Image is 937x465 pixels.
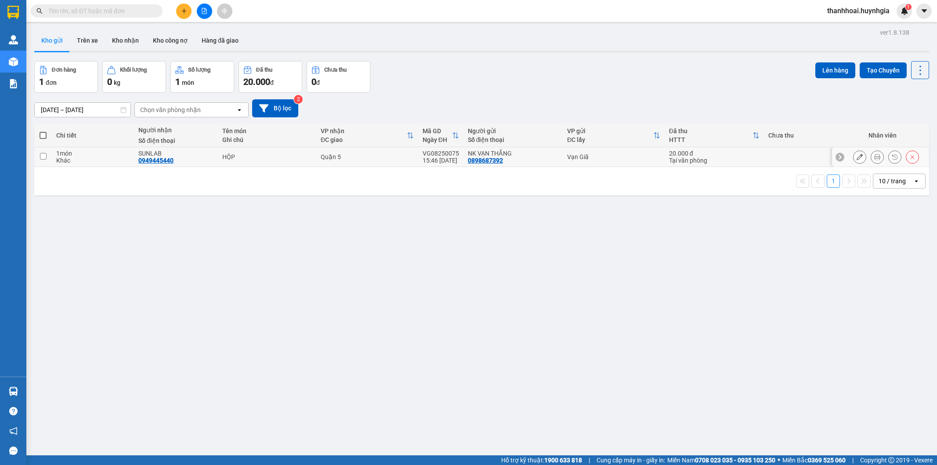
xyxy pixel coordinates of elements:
div: Tên món [222,127,312,134]
th: Toggle SortBy [418,124,463,147]
div: VP gửi [567,127,653,134]
span: thanhhoai.huynhgia [820,5,897,16]
div: Chi tiết [56,132,130,139]
span: món [182,79,194,86]
button: Tạo Chuyến [860,62,907,78]
svg: open [913,178,920,185]
span: | [852,455,854,465]
div: Chọn văn phòng nhận [140,105,201,114]
span: aim [221,8,228,14]
img: warehouse-icon [9,57,18,66]
div: VG08250075 [423,150,459,157]
span: 0 [107,76,112,87]
button: file-add [197,4,212,19]
svg: open [236,106,243,113]
div: Ngày ĐH [423,136,452,143]
span: 0 [311,76,316,87]
div: Đã thu [256,67,272,73]
button: plus [176,4,192,19]
span: Cung cấp máy in - giấy in: [597,455,665,465]
div: Nhân viên [868,132,924,139]
button: Bộ lọc [252,99,298,117]
button: Số lượng1món [170,61,234,93]
input: Tìm tên, số ĐT hoặc mã đơn [48,6,152,16]
div: Đơn hàng [52,67,76,73]
span: kg [114,79,120,86]
div: SUNLAB [138,150,213,157]
span: message [9,447,18,455]
img: solution-icon [9,79,18,88]
span: đ [316,79,320,86]
button: aim [217,4,232,19]
span: caret-down [920,7,928,15]
input: Select a date range. [35,103,130,117]
div: Chưa thu [768,132,860,139]
div: 0898687392 [468,157,503,164]
span: 1 [175,76,180,87]
div: Khác [56,157,130,164]
button: Chưa thu0đ [307,61,370,93]
div: Chưa thu [324,67,347,73]
div: Mã GD [423,127,452,134]
div: ĐC giao [321,136,407,143]
img: warehouse-icon [9,387,18,396]
div: Người nhận [138,127,213,134]
div: Khối lượng [120,67,147,73]
span: Miền Bắc [782,455,846,465]
button: Kho nhận [105,30,146,51]
div: HTTT [669,136,752,143]
div: 0949445440 [138,157,174,164]
span: Miền Nam [667,455,775,465]
div: ver 1.8.138 [880,28,909,37]
span: copyright [888,457,894,463]
span: Hỗ trợ kỹ thuật: [501,455,582,465]
span: ⚪️ [778,458,780,462]
div: Người gửi [468,127,558,134]
span: | [589,455,590,465]
div: ĐC lấy [567,136,653,143]
button: Hàng đã giao [195,30,246,51]
span: search [36,8,43,14]
sup: 2 [294,95,303,104]
img: logo-vxr [7,6,19,19]
span: 1 [907,4,910,10]
th: Toggle SortBy [563,124,665,147]
button: Đã thu20.000đ [239,61,302,93]
div: 1 món [56,150,130,157]
div: NK VẠN THẮNG [468,150,558,157]
strong: 0369 525 060 [808,457,846,464]
div: 15:46 [DATE] [423,157,459,164]
button: Kho công nợ [146,30,195,51]
span: 20.000 [243,76,270,87]
button: 1 [827,174,840,188]
div: HỘP [222,153,312,160]
div: Ghi chú [222,136,312,143]
button: Trên xe [70,30,105,51]
span: question-circle [9,407,18,415]
div: Tại văn phòng [669,157,760,164]
button: Đơn hàng1đơn [34,61,98,93]
div: Số điện thoại [468,136,558,143]
span: plus [181,8,187,14]
strong: 1900 633 818 [544,457,582,464]
span: đ [270,79,274,86]
th: Toggle SortBy [665,124,764,147]
div: Số lượng [188,67,210,73]
span: notification [9,427,18,435]
sup: 1 [905,4,912,10]
div: Đã thu [669,127,752,134]
span: file-add [201,8,207,14]
th: Toggle SortBy [316,124,418,147]
div: Quận 5 [321,153,414,160]
div: Sửa đơn hàng [853,150,866,163]
div: 20.000 đ [669,150,760,157]
button: Khối lượng0kg [102,61,166,93]
button: Kho gửi [34,30,70,51]
div: Số điện thoại [138,137,213,144]
div: 10 / trang [879,177,906,185]
img: warehouse-icon [9,35,18,44]
div: VP nhận [321,127,407,134]
button: caret-down [916,4,932,19]
button: Lên hàng [815,62,855,78]
span: đơn [46,79,57,86]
